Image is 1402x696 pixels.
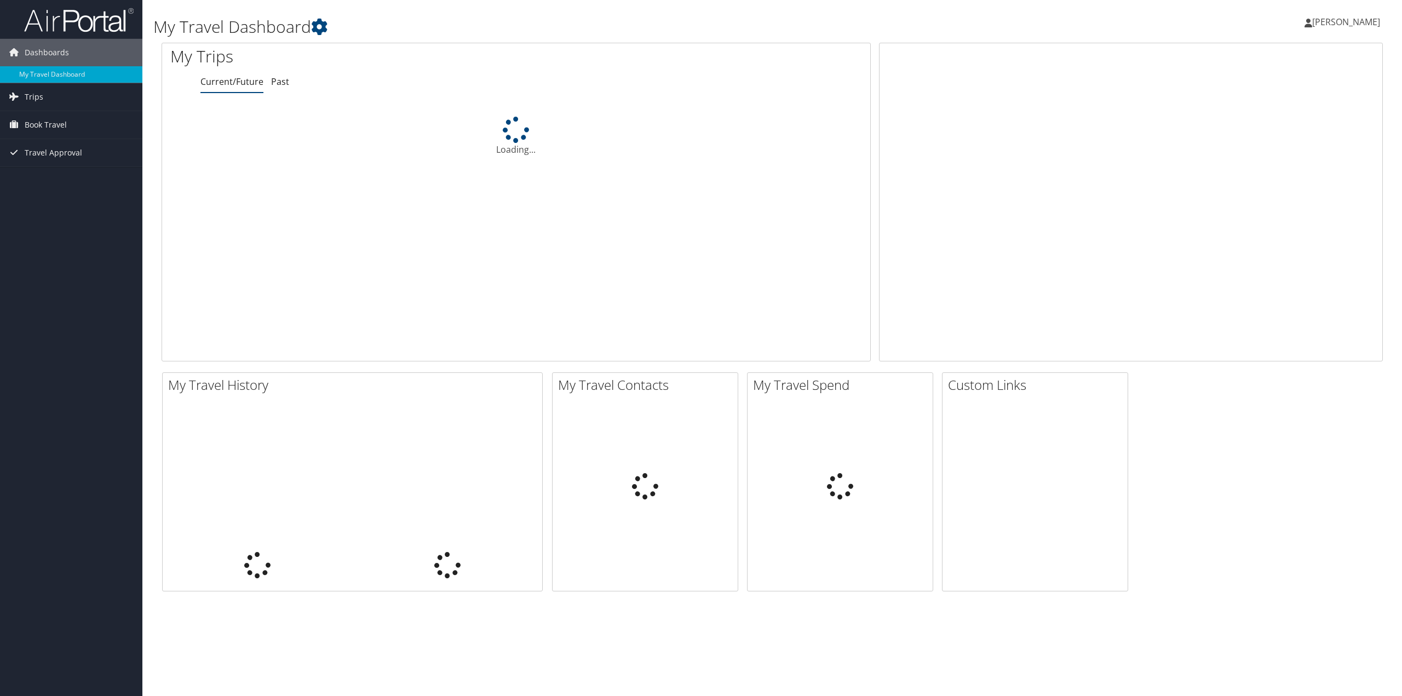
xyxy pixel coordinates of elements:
[168,376,542,394] h2: My Travel History
[162,117,870,156] div: Loading...
[1312,16,1380,28] span: [PERSON_NAME]
[25,39,69,66] span: Dashboards
[24,7,134,33] img: airportal-logo.png
[948,376,1128,394] h2: Custom Links
[170,45,567,68] h1: My Trips
[271,76,289,88] a: Past
[1305,5,1391,38] a: [PERSON_NAME]
[753,376,933,394] h2: My Travel Spend
[25,139,82,166] span: Travel Approval
[153,15,979,38] h1: My Travel Dashboard
[25,83,43,111] span: Trips
[200,76,263,88] a: Current/Future
[25,111,67,139] span: Book Travel
[558,376,738,394] h2: My Travel Contacts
